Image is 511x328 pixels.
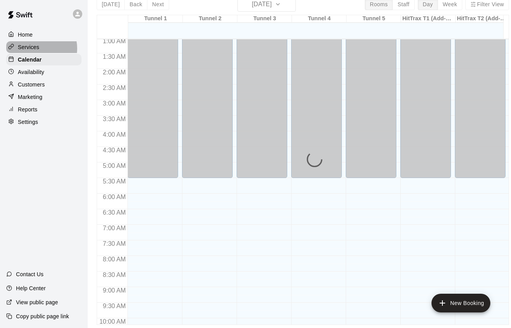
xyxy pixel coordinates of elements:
p: Reports [18,106,37,113]
span: 2:00 AM [101,69,128,76]
p: Copy public page link [16,312,69,320]
div: Tunnel 3 [237,15,292,23]
div: Closed [403,12,449,181]
span: 7:30 AM [101,240,128,247]
div: 12:00 AM – 5:30 AM: Closed [346,7,396,178]
div: Tunnel 4 [292,15,347,23]
span: 5:00 AM [101,162,128,169]
a: Home [6,29,81,41]
span: 2:30 AM [101,85,128,91]
span: 6:00 AM [101,194,128,200]
p: View public page [16,298,58,306]
p: Marketing [18,93,42,101]
span: 3:00 AM [101,100,128,107]
span: 8:00 AM [101,256,128,263]
span: 4:00 AM [101,131,128,138]
a: Services [6,41,81,53]
span: 7:00 AM [101,225,128,231]
div: Closed [348,12,394,181]
div: Closed [130,12,176,181]
a: Availability [6,66,81,78]
p: Services [18,43,39,51]
div: HitTrax T2 (Add-On Service) [456,15,510,23]
span: 9:00 AM [101,287,128,294]
div: 12:00 AM – 5:30 AM: Closed [127,7,178,178]
p: Settings [18,118,38,126]
a: Settings [6,116,81,128]
p: Availability [18,68,44,76]
p: Calendar [18,56,42,63]
div: Tunnel 1 [128,15,183,23]
span: 4:30 AM [101,147,128,153]
div: 12:00 AM – 5:30 AM: Closed [455,7,506,178]
div: 12:00 AM – 5:30 AM: Closed [400,7,451,178]
span: 9:30 AM [101,303,128,309]
a: Customers [6,79,81,90]
div: Closed [184,12,230,181]
a: Reports [6,104,81,115]
a: Calendar [6,54,81,65]
div: 12:00 AM – 5:30 AM: Closed [182,7,233,178]
span: 5:30 AM [101,178,128,185]
div: Tunnel 2 [183,15,237,23]
div: Closed [457,12,503,181]
div: Closed [239,12,285,181]
div: 12:00 AM – 5:30 AM: Closed [237,7,287,178]
p: Customers [18,81,45,88]
div: Tunnel 5 [347,15,401,23]
p: Home [18,31,33,39]
div: HitTrax T1 (Add-On Service) [401,15,456,23]
span: 1:30 AM [101,53,128,60]
button: add [431,294,490,312]
div: Closed [294,12,339,181]
span: 1:00 AM [101,38,128,44]
div: 12:00 AM – 5:30 AM: Closed [291,7,342,178]
a: Marketing [6,91,81,103]
span: 6:30 AM [101,209,128,216]
span: 10:00 AM [97,318,128,325]
span: 3:30 AM [101,116,128,122]
p: Help Center [16,284,46,292]
span: 8:30 AM [101,272,128,278]
p: Contact Us [16,270,44,278]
